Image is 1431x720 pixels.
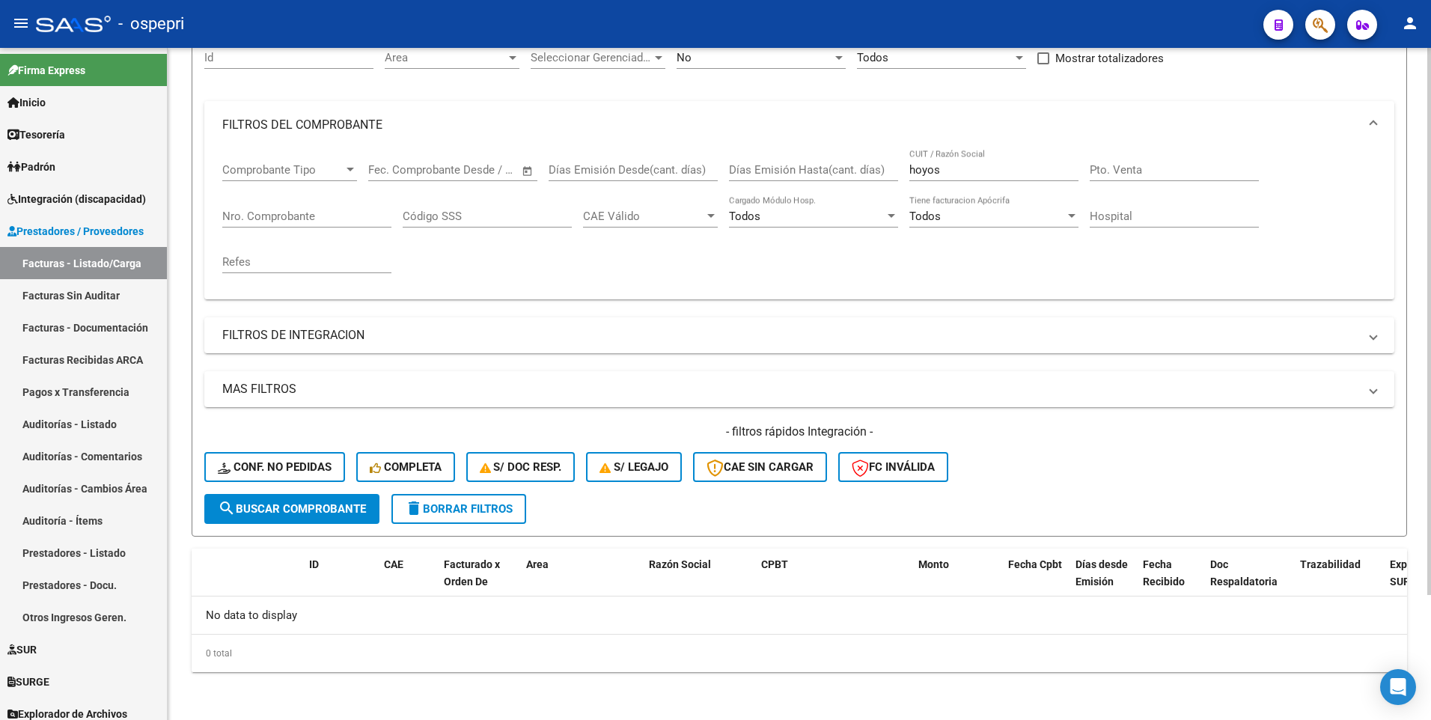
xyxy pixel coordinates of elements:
span: SURGE [7,674,49,690]
span: Firma Express [7,62,85,79]
div: Open Intercom Messenger [1380,669,1416,705]
span: Tesorería [7,126,65,143]
button: Buscar Comprobante [204,494,379,524]
datatable-header-cell: CPBT [755,549,912,614]
button: Borrar Filtros [391,494,526,524]
button: Conf. no pedidas [204,452,345,482]
span: Conf. no pedidas [218,460,332,474]
span: Razón Social [649,558,711,570]
datatable-header-cell: Fecha Cpbt [1002,549,1070,614]
span: CPBT [761,558,788,570]
mat-panel-title: FILTROS DEL COMPROBANTE [222,117,1358,133]
span: Todos [857,51,888,64]
button: S/ Doc Resp. [466,452,576,482]
button: Completa [356,452,455,482]
button: CAE SIN CARGAR [693,452,827,482]
datatable-header-cell: Area [520,549,621,614]
datatable-header-cell: Fecha Recibido [1137,549,1204,614]
span: Todos [729,210,760,223]
span: CAE Válido [583,210,704,223]
input: Fecha fin [442,163,515,177]
span: No [677,51,692,64]
button: S/ legajo [586,452,682,482]
span: Padrón [7,159,55,175]
span: Trazabilidad [1300,558,1361,570]
span: Facturado x Orden De [444,558,500,588]
mat-expansion-panel-header: FILTROS DEL COMPROBANTE [204,101,1394,149]
mat-panel-title: MAS FILTROS [222,381,1358,397]
button: Open calendar [519,162,537,180]
span: Completa [370,460,442,474]
span: S/ legajo [599,460,668,474]
mat-expansion-panel-header: FILTROS DE INTEGRACION [204,317,1394,353]
datatable-header-cell: Razón Social [643,549,755,614]
span: CAE [384,558,403,570]
span: Borrar Filtros [405,502,513,516]
mat-panel-title: FILTROS DE INTEGRACION [222,327,1358,344]
button: FC Inválida [838,452,948,482]
span: Area [385,51,506,64]
span: Buscar Comprobante [218,502,366,516]
datatable-header-cell: Facturado x Orden De [438,549,520,614]
mat-expansion-panel-header: MAS FILTROS [204,371,1394,407]
span: Monto [918,558,949,570]
span: Doc Respaldatoria [1210,558,1278,588]
span: Comprobante Tipo [222,163,344,177]
div: FILTROS DEL COMPROBANTE [204,149,1394,299]
span: Mostrar totalizadores [1055,49,1164,67]
span: FC Inválida [852,460,935,474]
mat-icon: delete [405,499,423,517]
span: ID [309,558,319,570]
datatable-header-cell: ID [303,549,378,614]
datatable-header-cell: CAE [378,549,438,614]
span: - ospepri [118,7,184,40]
span: Seleccionar Gerenciador [531,51,652,64]
h4: - filtros rápidos Integración - [204,424,1394,440]
span: Todos [909,210,941,223]
span: Fecha Cpbt [1008,558,1062,570]
div: No data to display [192,597,1407,634]
mat-icon: person [1401,14,1419,32]
span: Area [526,558,549,570]
datatable-header-cell: Trazabilidad [1294,549,1384,614]
span: Fecha Recibido [1143,558,1185,588]
mat-icon: menu [12,14,30,32]
datatable-header-cell: Monto [912,549,1002,614]
span: S/ Doc Resp. [480,460,562,474]
input: Fecha inicio [368,163,429,177]
span: Días desde Emisión [1075,558,1128,588]
span: Prestadores / Proveedores [7,223,144,240]
mat-icon: search [218,499,236,517]
datatable-header-cell: Doc Respaldatoria [1204,549,1294,614]
datatable-header-cell: Días desde Emisión [1070,549,1137,614]
div: 0 total [192,635,1407,672]
span: CAE SIN CARGAR [707,460,814,474]
span: Inicio [7,94,46,111]
span: Integración (discapacidad) [7,191,146,207]
span: SUR [7,641,37,658]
